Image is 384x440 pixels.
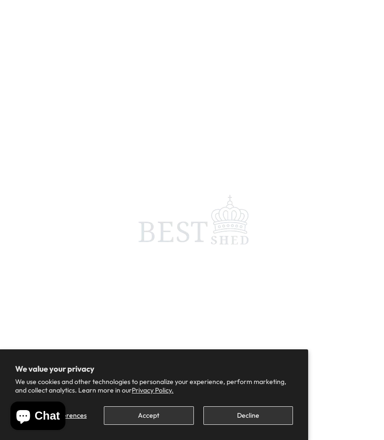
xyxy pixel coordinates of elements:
button: Decline [203,406,293,425]
a: Privacy Policy. [132,386,174,394]
h2: We value your privacy [15,365,293,373]
p: We use cookies and other technologies to personalize your experience, perform marketing, and coll... [15,377,293,394]
button: Accept [104,406,193,425]
inbox-online-store-chat: Shopify online store chat [8,402,68,432]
